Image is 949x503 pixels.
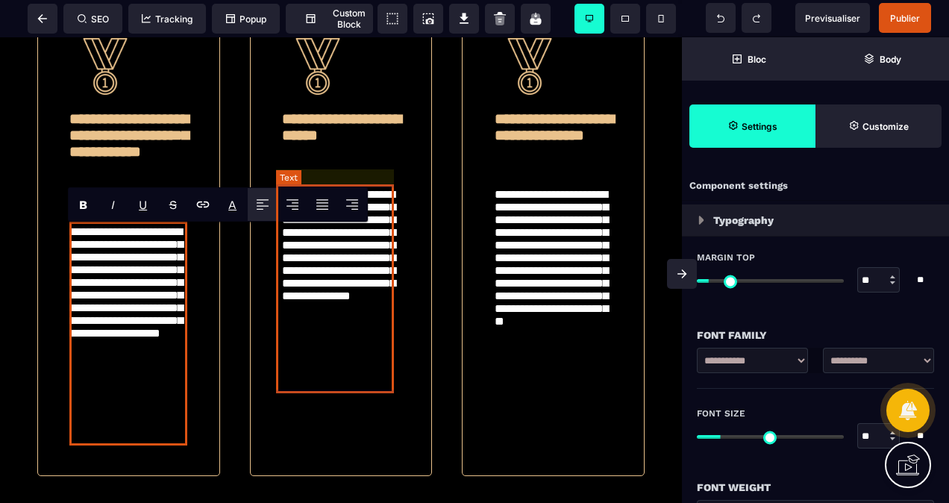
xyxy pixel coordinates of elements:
[795,3,870,33] span: Preview
[111,198,115,212] i: I
[226,13,266,25] span: Popup
[697,478,934,496] div: Font Weight
[682,37,815,81] span: Open Blocks
[689,104,815,148] span: Settings
[698,216,704,225] img: loading
[742,121,777,132] strong: Settings
[815,104,942,148] span: Open Style Manager
[293,7,366,30] span: Custom Block
[98,188,128,221] span: Italic
[880,54,901,65] strong: Body
[337,188,367,221] span: Align Right
[862,121,909,132] strong: Customize
[378,4,407,34] span: View components
[228,198,237,212] p: A
[128,188,158,221] span: Underline
[78,13,109,25] span: SEO
[69,188,98,221] span: Bold
[697,326,934,344] div: Font Family
[278,188,307,221] span: Align Center
[697,407,745,419] span: Font Size
[748,54,766,65] strong: Bloc
[169,198,177,212] s: S
[815,37,949,81] span: Open Layer Manager
[805,13,860,24] span: Previsualiser
[142,13,192,25] span: Tracking
[248,188,278,221] span: Align Left
[79,198,87,212] b: B
[682,172,949,201] div: Component settings
[307,188,337,221] span: Align Justify
[413,4,443,34] span: Screenshot
[139,198,147,212] u: U
[188,188,218,221] span: Link
[228,198,237,212] label: Font color
[697,251,755,263] span: Margin Top
[890,13,920,24] span: Publier
[713,211,774,229] p: Typography
[158,188,188,221] span: Strike-through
